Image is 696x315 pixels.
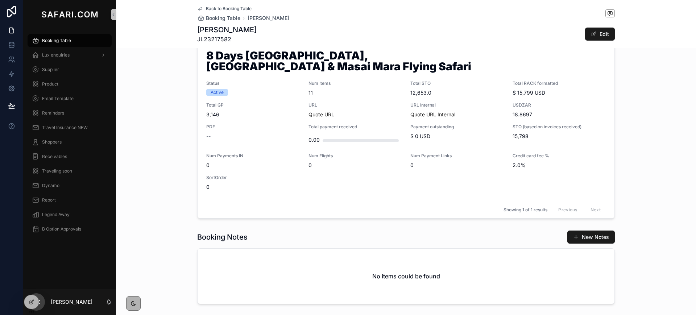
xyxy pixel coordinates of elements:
span: Total RACK formatted [513,80,606,86]
span: Legend Away [42,212,70,217]
a: Traveling soon [28,165,112,178]
span: Reminders [42,110,64,116]
span: Total GP [206,102,300,108]
a: Reminders [28,107,112,120]
h1: Booking Notes [197,232,248,242]
span: Report [42,197,56,203]
span: SortOrder [206,175,300,181]
img: App logo [40,9,99,20]
a: Option Name8 Days [GEOGRAPHIC_DATA], [GEOGRAPHIC_DATA] & Masai Mara Flying SafariStatusActiveNum ... [198,31,614,201]
span: Showing 1 of 1 results [504,207,547,213]
span: Total payment received [308,124,402,130]
span: Travel Insurance NEW [42,125,88,130]
a: Receivables [28,150,112,163]
span: STO (based on invoices received) [513,124,606,130]
span: Dynamo [42,183,59,188]
a: Travel Insurance NEW [28,121,112,134]
span: URL Internal [410,102,504,108]
a: B Option Approvals [28,223,112,236]
span: Back to Booking Table [206,6,252,12]
h2: No items could be found [372,272,440,281]
a: Lux enquiries [28,49,112,62]
a: [PERSON_NAME] [248,14,289,22]
span: 0 [308,162,402,169]
span: B Option Approvals [42,226,81,232]
span: Credit card fee % [513,153,606,159]
a: Booking Table [28,34,112,47]
span: URL [308,102,402,108]
span: 0 [410,162,504,169]
span: Payment outstanding [410,124,504,130]
span: Num Payment Links [410,153,504,159]
a: Shoppers [28,136,112,149]
a: Quote URL [308,111,334,117]
span: $ 15,799 USD [513,89,606,96]
span: Product [42,81,58,87]
a: Legend Away [28,208,112,221]
a: Booking Table [197,14,240,22]
span: -- [206,133,211,140]
span: 11 [308,89,402,96]
div: Active [211,89,224,96]
span: PDF [206,124,300,130]
div: 0.00 [308,133,320,147]
button: Edit [585,28,615,41]
span: 3,146 [206,111,300,118]
div: scrollable content [23,29,116,245]
a: Dynamo [28,179,112,192]
span: Total STO [410,80,504,86]
span: Traveling soon [42,168,72,174]
span: 0 [206,162,300,169]
span: Email Template [42,96,74,101]
span: Lux enquiries [42,52,70,58]
span: $ 0 USD [410,133,504,140]
span: USDZAR [513,102,606,108]
a: Back to Booking Table [197,6,252,12]
span: Num Flights [308,153,402,159]
span: 2.0% [513,162,606,169]
span: 12,653.0 [410,89,504,96]
a: Report [28,194,112,207]
span: Booking Table [206,14,240,22]
a: Supplier [28,63,112,76]
span: Receivables [42,154,67,159]
span: 15,798 [513,133,606,140]
span: Status [206,80,300,86]
h1: [PERSON_NAME] [197,25,257,35]
a: Email Template [28,92,112,105]
h1: 8 Days [GEOGRAPHIC_DATA], [GEOGRAPHIC_DATA] & Masai Mara Flying Safari [206,50,606,75]
span: 18.8697 [513,111,606,118]
p: [PERSON_NAME] [51,298,92,306]
a: Quote URL Internal [410,111,455,117]
span: 0 [206,183,300,191]
span: Num Payments IN [206,153,300,159]
span: Booking Table [42,38,71,43]
span: Num Items [308,80,402,86]
span: Shoppers [42,139,62,145]
a: Product [28,78,112,91]
span: JL23217582 [197,35,257,43]
span: Supplier [42,67,59,72]
button: New Notes [567,231,615,244]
